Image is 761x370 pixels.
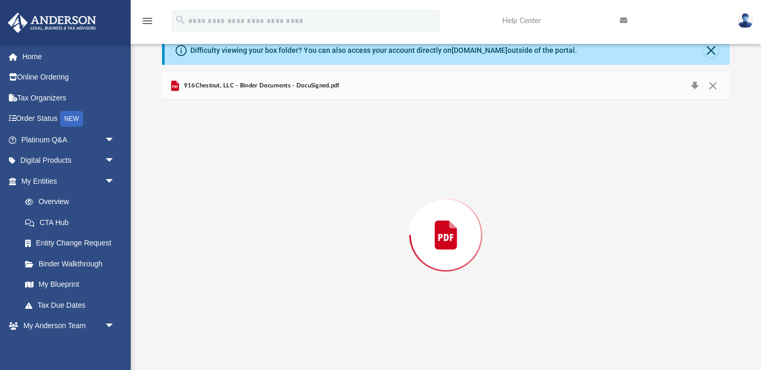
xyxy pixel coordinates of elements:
div: NEW [60,111,83,127]
button: Download [685,79,704,93]
a: Digital Productsarrow_drop_down [7,150,131,171]
a: CTA Hub [15,212,131,233]
div: Difficulty viewing your box folder? You can also access your account directly on outside of the p... [190,45,577,56]
button: Close [704,43,719,58]
a: Platinum Q&Aarrow_drop_down [7,129,131,150]
span: arrow_drop_down [105,129,125,151]
a: [DOMAIN_NAME] [452,46,508,54]
span: arrow_drop_down [105,316,125,337]
i: search [175,14,186,26]
a: menu [141,20,154,27]
a: My Anderson Teamarrow_drop_down [7,316,125,337]
i: menu [141,15,154,27]
a: Binder Walkthrough [15,253,131,274]
a: Home [7,46,131,67]
a: My Blueprint [15,274,125,295]
a: Entity Change Request [15,233,131,254]
a: Tax Organizers [7,87,131,108]
span: arrow_drop_down [105,171,125,192]
a: My Entitiesarrow_drop_down [7,171,131,192]
a: Online Ordering [7,67,131,88]
a: Tax Due Dates [15,295,131,316]
div: Preview [162,72,729,370]
a: Overview [15,192,131,212]
img: Anderson Advisors Platinum Portal [5,13,99,33]
button: Close [704,79,722,93]
a: Order StatusNEW [7,108,131,130]
span: arrow_drop_down [105,150,125,172]
span: 916Chestnut, LLC - Binder Documents - DocuSigned.pdf [181,81,339,91]
img: User Pic [737,13,753,28]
